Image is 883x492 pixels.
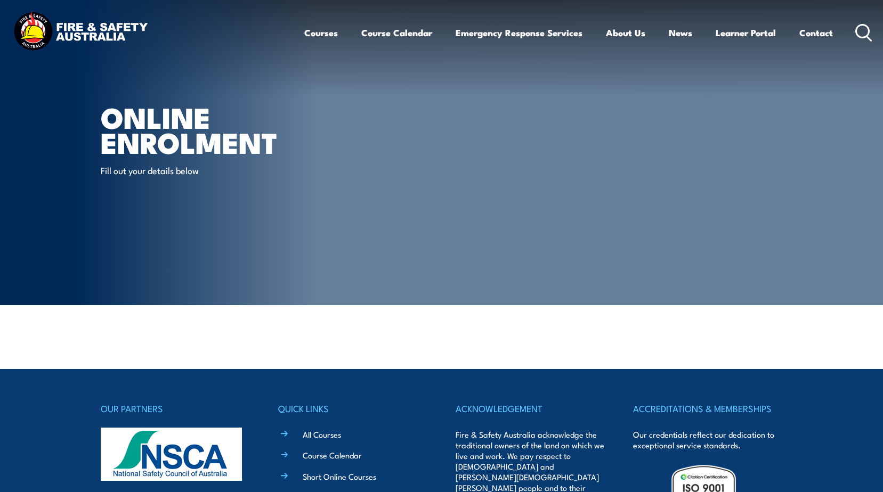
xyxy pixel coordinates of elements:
[716,19,776,47] a: Learner Portal
[303,449,362,461] a: Course Calendar
[456,19,582,47] a: Emergency Response Services
[101,401,250,416] h4: OUR PARTNERS
[303,429,341,440] a: All Courses
[456,401,605,416] h4: ACKNOWLEDGEMENT
[633,401,782,416] h4: ACCREDITATIONS & MEMBERSHIPS
[101,104,364,154] h1: Online Enrolment
[303,471,376,482] a: Short Online Courses
[633,429,782,450] p: Our credentials reflect our dedication to exceptional service standards.
[101,428,242,481] img: nsca-logo-footer
[304,19,338,47] a: Courses
[278,401,427,416] h4: QUICK LINKS
[799,19,833,47] a: Contact
[361,19,432,47] a: Course Calendar
[101,164,295,176] p: Fill out your details below
[606,19,645,47] a: About Us
[669,19,692,47] a: News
